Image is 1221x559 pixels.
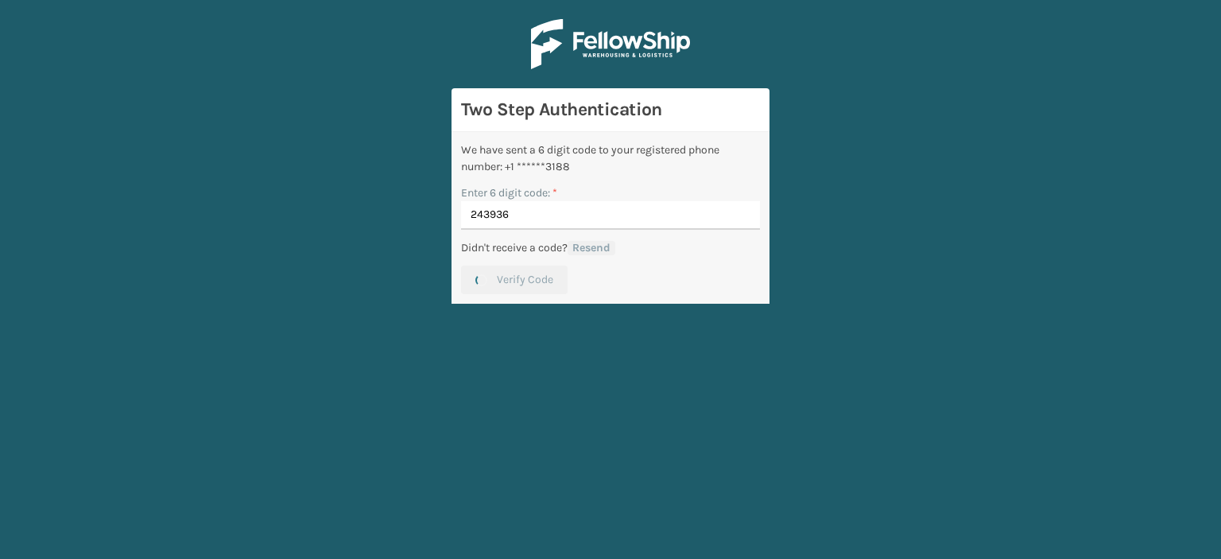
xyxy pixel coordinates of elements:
label: Enter 6 digit code: [461,184,557,201]
h3: Two Step Authentication [461,98,760,122]
button: Verify Code [461,266,568,294]
div: We have sent a 6 digit code to your registered phone number: +1 ******3188 [461,142,760,175]
button: Resend [568,241,615,255]
p: Didn't receive a code? [461,239,568,256]
img: Logo [531,19,690,69]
